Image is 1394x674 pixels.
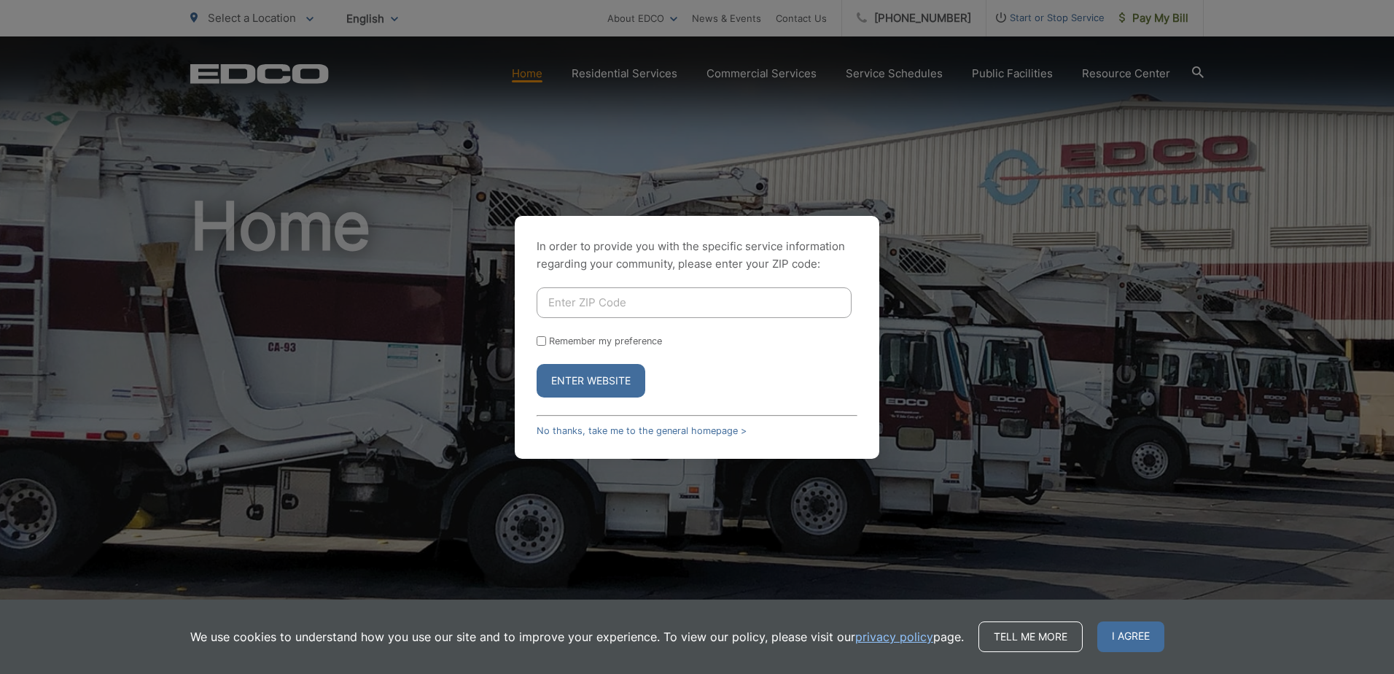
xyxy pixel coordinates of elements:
a: privacy policy [855,628,933,646]
button: Enter Website [537,364,645,398]
p: In order to provide you with the specific service information regarding your community, please en... [537,238,857,273]
a: No thanks, take me to the general homepage > [537,425,747,436]
input: Enter ZIP Code [537,287,852,318]
label: Remember my preference [549,336,662,346]
p: We use cookies to understand how you use our site and to improve your experience. To view our pol... [190,628,964,646]
span: I agree [1097,621,1164,652]
a: Tell me more [978,621,1083,652]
